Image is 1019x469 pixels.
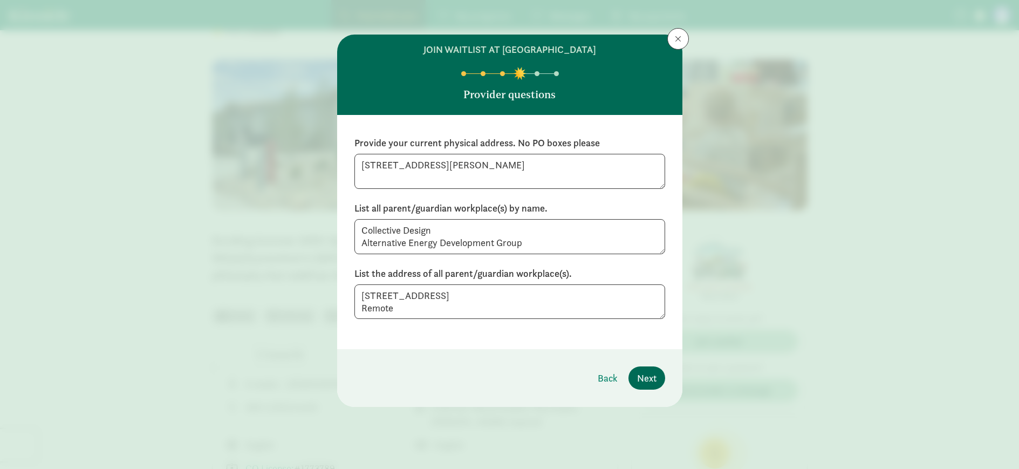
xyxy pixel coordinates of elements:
[354,137,665,149] label: Provide your current physical address. No PO boxes please
[354,202,665,215] label: List all parent/guardian workplace(s) by name.
[423,43,596,56] h6: join waitlist at [GEOGRAPHIC_DATA]
[463,87,556,102] p: Provider questions
[628,366,665,390] button: Next
[637,371,656,385] span: Next
[354,267,665,280] label: List the address of all parent/guardian workplace(s).
[589,366,626,390] button: Back
[598,371,618,385] span: Back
